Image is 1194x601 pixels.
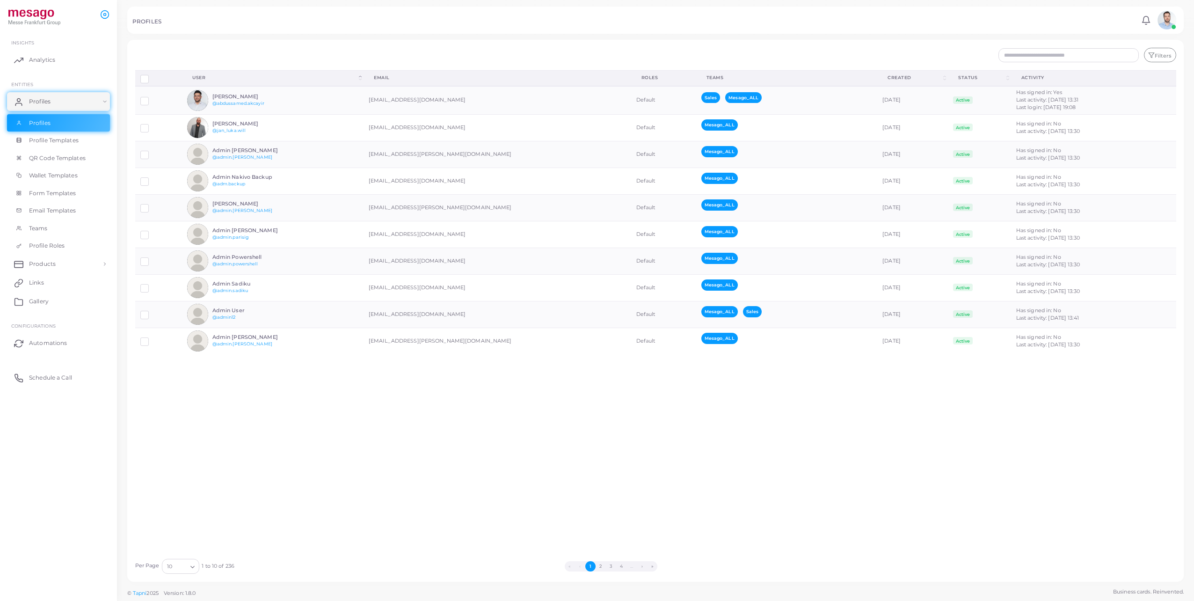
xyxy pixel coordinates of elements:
span: Mesago_ALL [701,199,738,210]
h6: [PERSON_NAME] [212,94,281,100]
td: [DATE] [877,141,948,168]
td: Default [631,168,696,194]
td: [EMAIL_ADDRESS][PERSON_NAME][DOMAIN_NAME] [364,328,631,354]
span: Profile Templates [29,136,79,145]
ul: Pagination [234,561,988,572]
span: 2025 [146,589,158,597]
img: avatar [187,144,208,165]
img: avatar [187,117,208,138]
span: QR Code Templates [29,154,86,162]
td: [DATE] [877,86,948,114]
span: Last activity: [DATE] 13:30 [1016,261,1080,268]
td: Default [631,114,696,141]
span: Mesago_ALL [701,226,738,237]
span: 10 [167,562,172,572]
h5: PROFILES [132,18,161,25]
span: Last activity: [DATE] 13:31 [1016,96,1078,103]
a: Profile Roles [7,237,110,255]
span: Active [953,124,973,131]
td: [EMAIL_ADDRESS][DOMAIN_NAME] [364,221,631,248]
span: Form Templates [29,189,76,198]
a: Profiles [7,92,110,111]
div: User [192,74,357,81]
h6: [PERSON_NAME] [212,121,281,127]
h6: [PERSON_NAME] [212,201,281,207]
a: @admin.parisig [212,235,249,240]
span: Profile Roles [29,242,65,250]
a: @admin.[PERSON_NAME] [212,341,272,346]
img: avatar [187,197,208,218]
span: Last login: [DATE] 19:08 [1016,104,1076,110]
a: @admin.[PERSON_NAME] [212,208,272,213]
td: [DATE] [877,328,948,354]
span: Active [953,96,973,104]
a: @admin.[PERSON_NAME] [212,154,272,160]
span: Has signed in: Yes [1016,89,1062,95]
span: Wallet Templates [29,171,78,180]
button: Go to page 3 [606,561,616,572]
span: Has signed in: No [1016,280,1061,287]
h6: Admin Nakivo Backup [212,174,281,180]
div: activity [1021,74,1130,81]
a: logo [8,9,60,26]
span: Has signed in: No [1016,120,1061,127]
span: Active [953,150,973,158]
td: [EMAIL_ADDRESS][DOMAIN_NAME] [364,86,631,114]
span: Has signed in: No [1016,200,1061,207]
a: @jan_luka.will [212,128,246,133]
span: Last activity: [DATE] 13:30 [1016,235,1080,241]
span: Business cards. Reinvented. [1113,588,1184,596]
span: Products [29,260,56,268]
span: Links [29,279,44,287]
div: Status [958,74,1004,81]
span: Active [953,177,973,184]
td: [DATE] [877,301,948,328]
label: Per Page [135,562,160,570]
td: [DATE] [877,194,948,221]
div: Teams [706,74,867,81]
a: @abdussamed.akcayir [212,101,264,106]
div: Created [888,74,941,81]
button: Go to page 4 [616,561,626,572]
span: Last activity: [DATE] 13:30 [1016,128,1080,134]
span: Version: 1.8.0 [164,590,196,596]
a: @admin12 [212,315,236,320]
td: [EMAIL_ADDRESS][DOMAIN_NAME] [364,301,631,328]
a: Form Templates [7,184,110,202]
button: Go to page 2 [596,561,606,572]
img: avatar [187,90,208,111]
span: Mesago_ALL [725,92,762,103]
span: Profiles [29,97,51,106]
img: avatar [187,250,208,271]
span: Mesago_ALL [701,146,738,157]
a: Products [7,255,110,273]
img: avatar [187,277,208,298]
span: Has signed in: No [1016,334,1061,340]
span: Configurations [11,323,56,329]
td: Default [631,221,696,248]
h6: Admin [PERSON_NAME] [212,147,281,154]
span: Active [953,204,973,211]
td: [DATE] [877,274,948,301]
span: Email Templates [29,206,76,215]
a: Teams [7,220,110,237]
a: Gallery [7,292,110,311]
a: Schedule a Call [7,368,110,387]
span: Analytics [29,56,55,64]
a: Links [7,273,110,292]
td: [EMAIL_ADDRESS][DOMAIN_NAME] [364,274,631,301]
a: Tapni [133,590,147,596]
a: Profile Templates [7,132,110,149]
input: Search for option [173,562,187,572]
span: Automations [29,339,67,347]
td: [EMAIL_ADDRESS][PERSON_NAME][DOMAIN_NAME] [364,194,631,221]
span: Sales [743,306,762,317]
td: [EMAIL_ADDRESS][DOMAIN_NAME] [364,248,631,274]
span: Mesago_ALL [701,253,738,264]
a: Profiles [7,114,110,132]
span: Mesago_ALL [701,119,738,130]
div: Search for option [162,559,199,574]
button: Go to last page [647,561,657,572]
span: Has signed in: No [1016,147,1061,154]
a: @admin.sadiku [212,288,248,293]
